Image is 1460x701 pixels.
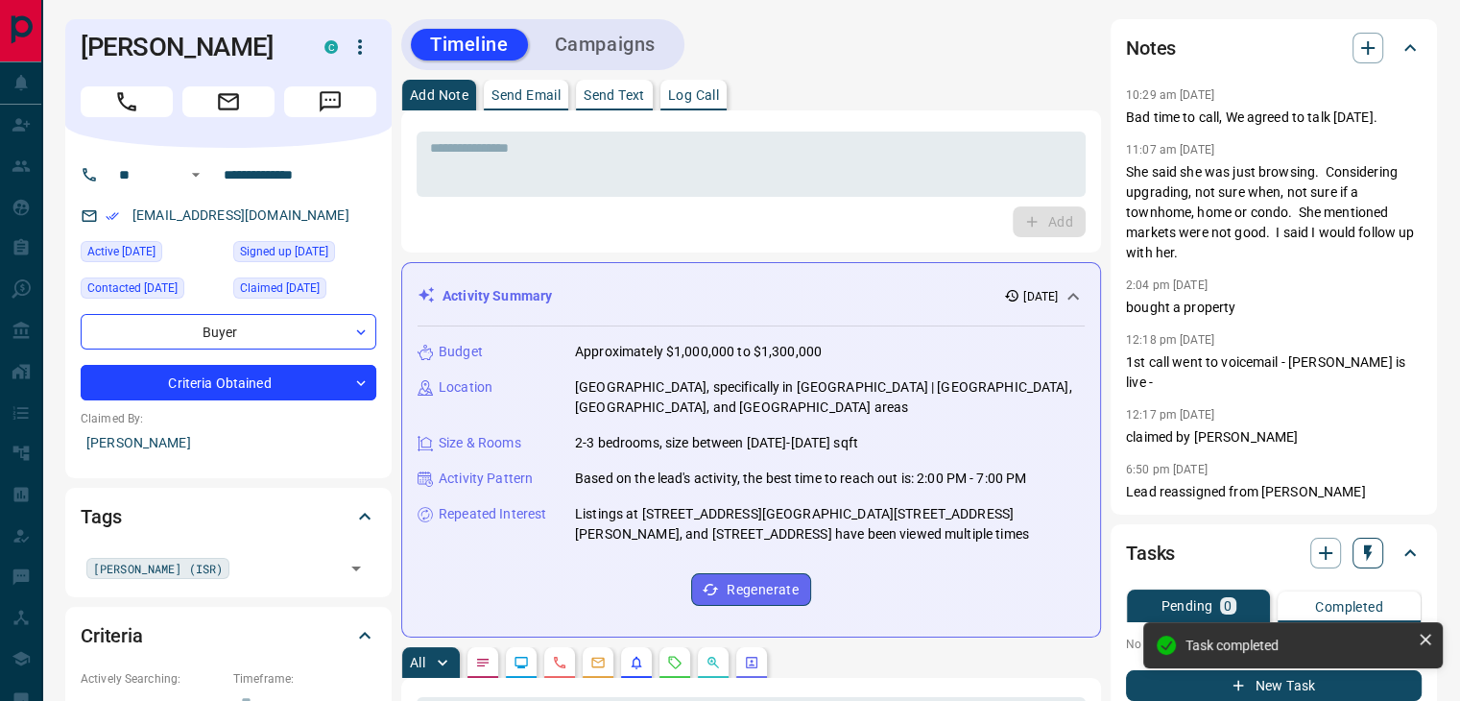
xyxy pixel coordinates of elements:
[475,655,491,670] svg: Notes
[418,278,1085,314] div: Activity Summary[DATE]
[1126,530,1422,576] div: Tasks
[81,32,296,62] h1: [PERSON_NAME]
[629,655,644,670] svg: Listing Alerts
[81,427,376,459] p: [PERSON_NAME]
[81,278,224,304] div: Fri Jul 25 2025
[87,242,156,261] span: Active [DATE]
[439,342,483,362] p: Budget
[1224,599,1232,613] p: 0
[1126,143,1214,157] p: 11:07 am [DATE]
[284,86,376,117] span: Message
[443,286,552,306] p: Activity Summary
[667,655,682,670] svg: Requests
[1126,538,1175,568] h2: Tasks
[81,86,173,117] span: Call
[233,241,376,268] div: Mon May 08 2017
[81,494,376,540] div: Tags
[1126,463,1208,476] p: 6:50 pm [DATE]
[691,573,811,606] button: Regenerate
[233,670,376,688] p: Timeframe:
[575,433,858,453] p: 2-3 bedrooms, size between [DATE]-[DATE] sqft
[706,655,721,670] svg: Opportunities
[1126,162,1422,263] p: She said she was just browsing. Considering upgrading, not sure when, not sure if a townhome, hom...
[240,242,328,261] span: Signed up [DATE]
[106,209,119,223] svg: Email Verified
[81,241,224,268] div: Fri Aug 01 2025
[590,655,606,670] svg: Emails
[1126,670,1422,701] button: New Task
[1126,352,1422,393] p: 1st call went to voicemail - [PERSON_NAME] is live -
[1126,88,1214,102] p: 10:29 am [DATE]
[536,29,675,60] button: Campaigns
[81,620,143,651] h2: Criteria
[1126,333,1214,347] p: 12:18 pm [DATE]
[584,88,645,102] p: Send Text
[81,613,376,659] div: Criteria
[575,469,1026,489] p: Based on the lead's activity, the best time to reach out is: 2:00 PM - 7:00 PM
[410,88,468,102] p: Add Note
[439,504,546,524] p: Repeated Interest
[575,342,822,362] p: Approximately $1,000,000 to $1,300,000
[182,86,275,117] span: Email
[1126,298,1422,318] p: bought a property
[439,469,533,489] p: Activity Pattern
[744,655,759,670] svg: Agent Actions
[81,410,376,427] p: Claimed By:
[411,29,528,60] button: Timeline
[87,278,178,298] span: Contacted [DATE]
[81,501,121,532] h2: Tags
[439,433,521,453] p: Size & Rooms
[1161,599,1212,613] p: Pending
[514,655,529,670] svg: Lead Browsing Activity
[1126,33,1176,63] h2: Notes
[575,504,1085,544] p: Listings at [STREET_ADDRESS][GEOGRAPHIC_DATA][STREET_ADDRESS][PERSON_NAME], and [STREET_ADDRESS] ...
[575,377,1085,418] p: [GEOGRAPHIC_DATA], specifically in [GEOGRAPHIC_DATA] | [GEOGRAPHIC_DATA], [GEOGRAPHIC_DATA], and ...
[184,163,207,186] button: Open
[1126,482,1422,502] p: Lead reassigned from [PERSON_NAME]
[81,314,376,350] div: Buyer
[240,278,320,298] span: Claimed [DATE]
[410,656,425,669] p: All
[552,655,567,670] svg: Calls
[1126,278,1208,292] p: 2:04 pm [DATE]
[1023,288,1058,305] p: [DATE]
[1185,638,1410,653] div: Task completed
[491,88,561,102] p: Send Email
[81,365,376,400] div: Criteria Obtained
[1126,408,1214,422] p: 12:17 pm [DATE]
[81,670,224,688] p: Actively Searching:
[1126,108,1422,128] p: Bad time to call, We agreed to talk [DATE].
[233,278,376,304] div: Fri Mar 25 2022
[93,559,223,578] span: [PERSON_NAME] (ISR)
[668,88,719,102] p: Log Call
[1315,600,1383,614] p: Completed
[1126,630,1422,659] p: No pending tasks
[343,555,370,582] button: Open
[1126,427,1422,447] p: claimed by [PERSON_NAME]
[132,207,349,223] a: [EMAIL_ADDRESS][DOMAIN_NAME]
[324,40,338,54] div: condos.ca
[1126,25,1422,71] div: Notes
[439,377,492,398] p: Location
